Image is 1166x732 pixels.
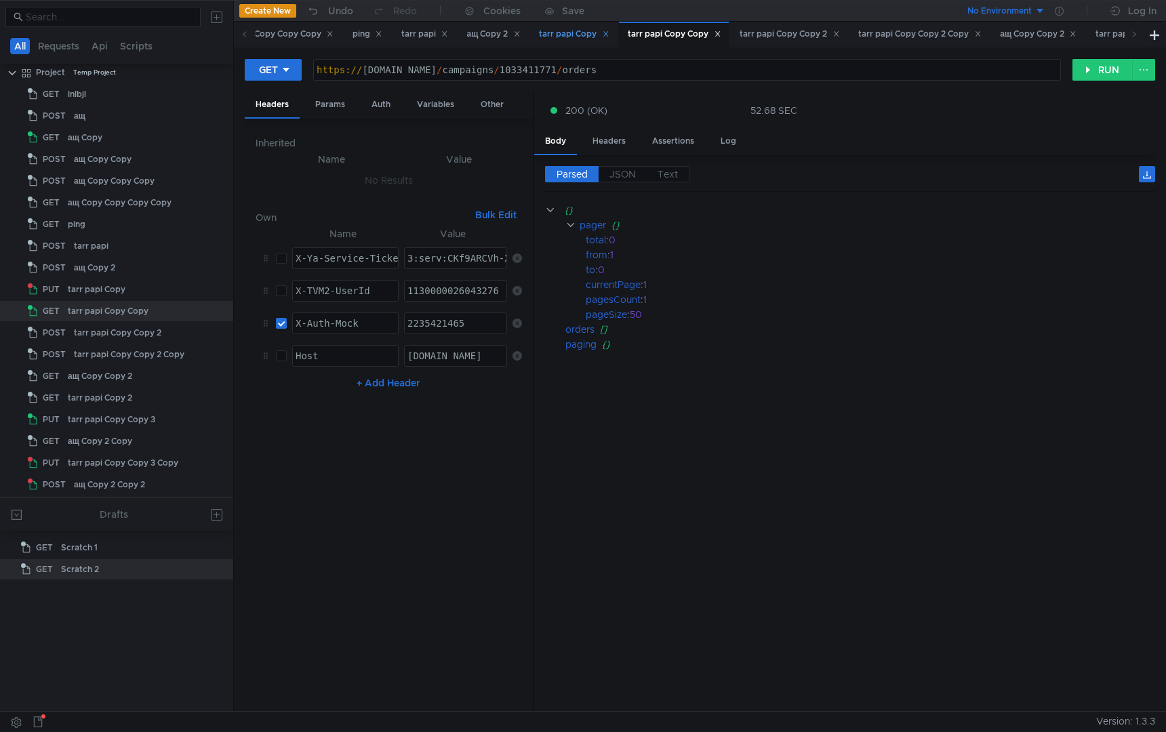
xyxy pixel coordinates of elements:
[43,171,66,191] span: POST
[586,277,641,292] div: currentPage
[1000,27,1077,41] div: ащ Copy Copy 2
[406,92,465,117] div: Variables
[68,279,125,300] div: tarr papi Copy
[304,92,356,117] div: Params
[1096,712,1155,731] span: Version: 1.3.3
[628,27,721,41] div: tarr papi Copy Copy
[74,323,161,343] div: tarr papi Copy Copy 2
[363,1,426,21] button: Redo
[365,174,413,186] nz-embed-empty: No Results
[586,307,1155,322] div: :
[43,474,66,495] span: POST
[586,262,595,277] div: to
[43,431,60,451] span: GET
[565,103,607,118] span: 200 (OK)
[68,214,85,235] div: ping
[87,38,112,54] button: Api
[393,3,417,19] div: Redo
[562,6,584,16] div: Save
[68,301,148,321] div: tarr papi Copy Copy
[43,453,60,473] span: PUT
[586,232,1155,247] div: :
[245,92,300,119] div: Headers
[74,106,85,126] div: ащ
[43,84,60,104] span: GET
[74,236,108,256] div: tarr papi
[36,559,53,579] span: GET
[586,247,1155,262] div: :
[296,1,363,21] button: Undo
[61,537,98,558] div: Scratch 1
[582,129,637,154] div: Headers
[1072,59,1133,81] button: RUN
[470,92,515,117] div: Other
[74,474,145,495] div: ащ Copy 2 Copy 2
[1128,3,1157,19] div: Log In
[68,192,172,213] div: ащ Copy Copy Copy Copy
[43,344,66,365] span: POST
[73,62,116,83] div: Temp Project
[43,301,60,321] span: GET
[658,168,678,180] span: Text
[643,277,1138,292] div: 1
[74,258,115,278] div: ащ Copy 2
[43,279,60,300] span: PUT
[36,537,53,558] span: GET
[630,307,1137,322] div: 50
[100,506,128,523] div: Drafts
[43,192,60,213] span: GET
[74,344,184,365] div: tarr papi Copy Copy 2 Copy
[256,135,522,151] h6: Inherited
[43,258,66,278] span: POST
[43,323,66,343] span: POST
[256,209,470,226] h6: Own
[467,27,521,41] div: ащ Copy 2
[565,322,595,337] div: orders
[586,247,607,262] div: from
[43,149,66,169] span: POST
[534,129,577,155] div: Body
[218,27,334,41] div: ащ Copy Copy Copy Copy
[483,3,521,19] div: Cookies
[43,127,60,148] span: GET
[580,218,606,232] div: pager
[586,232,606,247] div: total
[116,38,157,54] button: Scripts
[586,292,1155,307] div: :
[61,559,99,579] div: Scratch 2
[710,129,747,154] div: Log
[586,277,1155,292] div: :
[43,388,60,408] span: GET
[586,262,1155,277] div: :
[470,207,522,223] button: Bulk Edit
[68,84,86,104] div: lnlbjl
[586,292,641,307] div: pagesCount
[34,38,83,54] button: Requests
[245,59,302,81] button: GET
[43,366,60,386] span: GET
[68,366,132,386] div: ащ Copy Copy 2
[967,5,1032,18] div: No Environment
[600,322,1137,337] div: []
[397,151,522,167] th: Value
[611,218,1137,232] div: {}
[68,127,102,148] div: ащ Copy
[43,236,66,256] span: POST
[602,337,1137,352] div: {}
[266,151,397,167] th: Name
[68,431,132,451] div: ащ Copy 2 Copy
[68,409,155,430] div: tarr papi Copy Copy 3
[361,92,401,117] div: Auth
[68,453,178,473] div: tarr papi Copy Copy 3 Copy
[401,27,448,41] div: tarr papi
[641,129,705,154] div: Assertions
[36,62,65,83] div: Project
[43,409,60,430] span: PUT
[643,292,1138,307] div: 1
[74,149,132,169] div: ащ Copy Copy
[74,171,155,191] div: ащ Copy Copy Copy
[609,232,1136,247] div: 0
[287,226,399,242] th: Name
[539,27,609,41] div: tarr papi Copy
[609,168,636,180] span: JSON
